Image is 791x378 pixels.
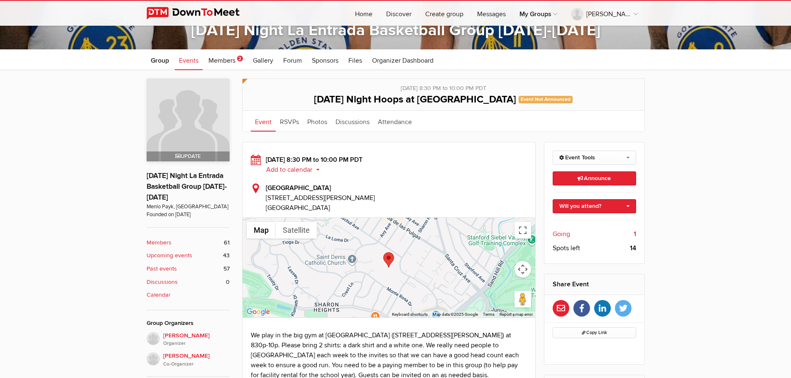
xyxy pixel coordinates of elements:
a: Upcoming events 43 [147,251,230,260]
i: Co-Organizer [163,361,230,368]
span: [PERSON_NAME] [163,351,230,368]
h2: Share Event [553,274,636,294]
a: Forum [279,49,306,70]
b: 1 [634,229,636,239]
span: Gallery [253,56,273,65]
span: Event Not Announced [519,96,573,103]
b: [GEOGRAPHIC_DATA] [266,184,331,192]
span: [DATE] Night Hoops at [GEOGRAPHIC_DATA] [314,93,516,105]
span: Sponsors [312,56,338,65]
a: [DATE] Night La Entrada Basketball Group [DATE]-[DATE] [147,171,227,202]
span: 0 [226,278,230,287]
a: Open this area in Google Maps (opens a new window) [245,307,272,317]
a: [PERSON_NAME]Organizer [147,332,230,348]
a: Discover [380,1,418,26]
span: Update [175,153,201,160]
b: Upcoming events [147,251,192,260]
img: H Lee hoops [147,332,160,345]
i: Organizer [163,340,230,347]
a: Files [344,49,366,70]
span: [GEOGRAPHIC_DATA] [266,204,330,212]
a: Discussions [331,111,374,132]
a: [PERSON_NAME] [564,1,644,26]
a: Discussions 0 [147,278,230,287]
img: Google [245,307,272,317]
button: Show satellite imagery [276,222,317,239]
b: 14 [630,243,636,253]
a: Event [251,111,276,132]
span: Spots left [553,243,580,253]
img: DownToMeet [147,7,252,20]
span: Forum [283,56,302,65]
div: [DATE] 8:30 PM to 10:00 PM PDT [251,155,527,175]
span: 43 [223,251,230,260]
a: Sponsors [308,49,343,70]
span: Menlo Payk, [GEOGRAPHIC_DATA] [147,203,230,211]
button: Drag Pegman onto the map to open Street View [514,291,531,307]
img: Derek [147,352,160,366]
span: Events [179,56,198,65]
a: Terms (opens in new tab) [483,312,495,317]
a: [DATE] Night La Entrada Basketball Group [DATE]-[DATE] [191,21,600,40]
span: Founded on [DATE] [147,211,230,219]
a: Event Tools [553,151,636,165]
button: Map camera controls [514,261,531,278]
button: Keyboard shortcuts [392,312,428,317]
a: Attendance [374,111,416,132]
span: 61 [224,238,230,247]
span: Members [208,56,235,65]
a: Create group [419,1,470,26]
button: Show street map [247,222,276,239]
a: Members 2 [204,49,247,70]
a: Group [147,49,173,70]
a: Organizer Dashboard [368,49,438,70]
a: RSVPs [276,111,303,132]
a: Events [175,49,203,70]
a: Home [348,1,379,26]
a: Gallery [249,49,277,70]
span: 2 [237,56,243,61]
b: Members [147,238,171,247]
a: [PERSON_NAME]Co-Organizer [147,347,230,368]
span: Copy Link [582,330,607,335]
a: Report a map error [500,312,533,317]
button: Add to calendar [266,166,326,173]
a: Calendar [147,290,230,300]
span: Announce [578,175,611,182]
img: Thursday Night La Entrada Basketball Group 2025-2026 [147,78,230,161]
a: Messages [470,1,512,26]
a: Will you attend? [553,199,636,213]
a: Announce [553,171,636,185]
span: 57 [223,264,230,273]
button: Toggle fullscreen view [514,222,531,239]
button: Copy Link [553,327,636,338]
span: Going [553,229,570,239]
b: Discussions [147,278,178,287]
div: Group Organizers [147,319,230,328]
a: Photos [303,111,331,132]
span: [PERSON_NAME] [163,331,230,348]
b: Past events [147,264,177,273]
span: Map data ©2025 Google [433,312,478,317]
span: [STREET_ADDRESS][PERSON_NAME] [266,193,527,203]
span: Organizer Dashboard [372,56,433,65]
b: Calendar [147,290,171,300]
div: [DATE] 8:30 PM to 10:00 PM PDT [251,79,636,93]
span: Files [348,56,362,65]
a: Past events 57 [147,264,230,273]
a: Update [147,78,230,161]
a: My Groups [513,1,564,26]
a: Members 61 [147,238,230,247]
span: Group [151,56,169,65]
